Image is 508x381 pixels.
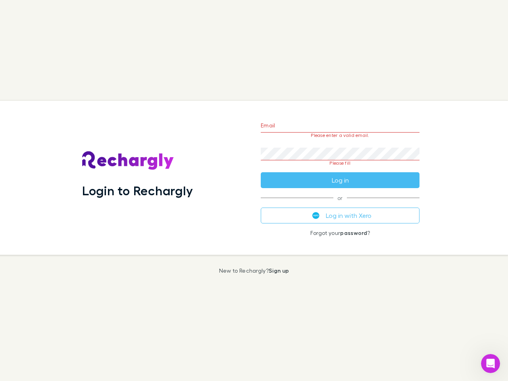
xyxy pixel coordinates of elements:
[261,160,419,166] p: Please fill
[340,229,367,236] a: password
[269,267,289,274] a: Sign up
[481,354,500,373] iframe: Intercom live chat
[261,172,419,188] button: Log in
[261,208,419,223] button: Log in with Xero
[312,212,319,219] img: Xero's logo
[82,151,174,170] img: Rechargly's Logo
[82,183,193,198] h1: Login to Rechargly
[219,267,289,274] p: New to Rechargly?
[261,133,419,138] p: Please enter a valid email.
[261,230,419,236] p: Forgot your ?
